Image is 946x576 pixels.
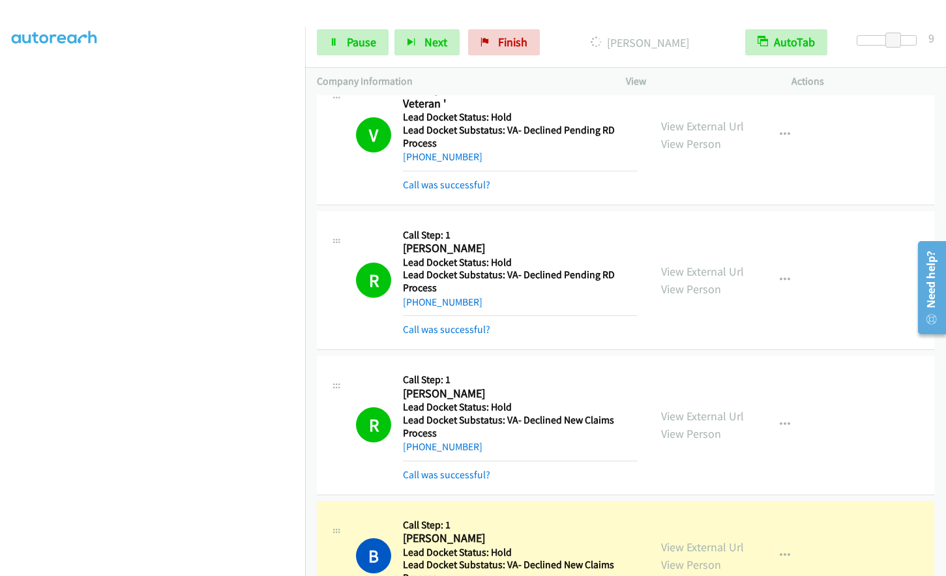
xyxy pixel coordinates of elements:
h1: R [356,263,391,298]
a: View External Url [661,409,744,424]
h1: R [356,407,391,442]
h1: B [356,538,391,573]
h5: Lead Docket Status: Hold [403,111,638,124]
a: Pause [317,29,389,55]
a: [PHONE_NUMBER] [403,151,482,163]
a: View External Url [661,119,744,134]
h5: Lead Docket Substatus: VA- Declined New Claims Process [403,414,638,439]
button: AutoTab [745,29,827,55]
a: Call was successful? [403,468,490,481]
a: View External Url [661,264,744,279]
h2: Veteran ' [403,96,632,111]
h5: Lead Docket Substatus: VA- Declined Pending RD Process [403,124,638,149]
h5: Call Step: 1 [403,519,638,532]
a: View External Url [661,540,744,554]
a: Finish [468,29,540,55]
h1: V [356,117,391,152]
span: Pause [347,35,376,50]
h2: [PERSON_NAME] [403,241,632,256]
h5: Lead Docket Status: Hold [403,256,638,269]
span: Finish [498,35,527,50]
p: Actions [791,74,934,89]
a: Call was successful? [403,179,490,191]
span: Next [424,35,447,50]
button: Next [394,29,460,55]
h5: Call Step: 1 [403,373,638,386]
iframe: Resource Center [908,236,946,339]
h5: Lead Docket Substatus: VA- Declined Pending RD Process [403,268,638,294]
p: View [626,74,769,89]
h5: Call Step: 1 [403,229,638,242]
a: [PHONE_NUMBER] [403,296,482,308]
a: View Person [661,281,721,296]
h5: Lead Docket Status: Hold [403,546,638,559]
p: Company Information [317,74,602,89]
a: Call was successful? [403,323,490,336]
a: View Person [661,136,721,151]
a: [PHONE_NUMBER] [403,440,482,453]
h2: [PERSON_NAME] [403,531,632,546]
a: View Person [661,557,721,572]
h5: Lead Docket Status: Hold [403,401,638,414]
div: 9 [928,29,934,47]
a: View Person [661,426,721,441]
p: [PERSON_NAME] [557,34,722,51]
h2: [PERSON_NAME] [403,386,632,401]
